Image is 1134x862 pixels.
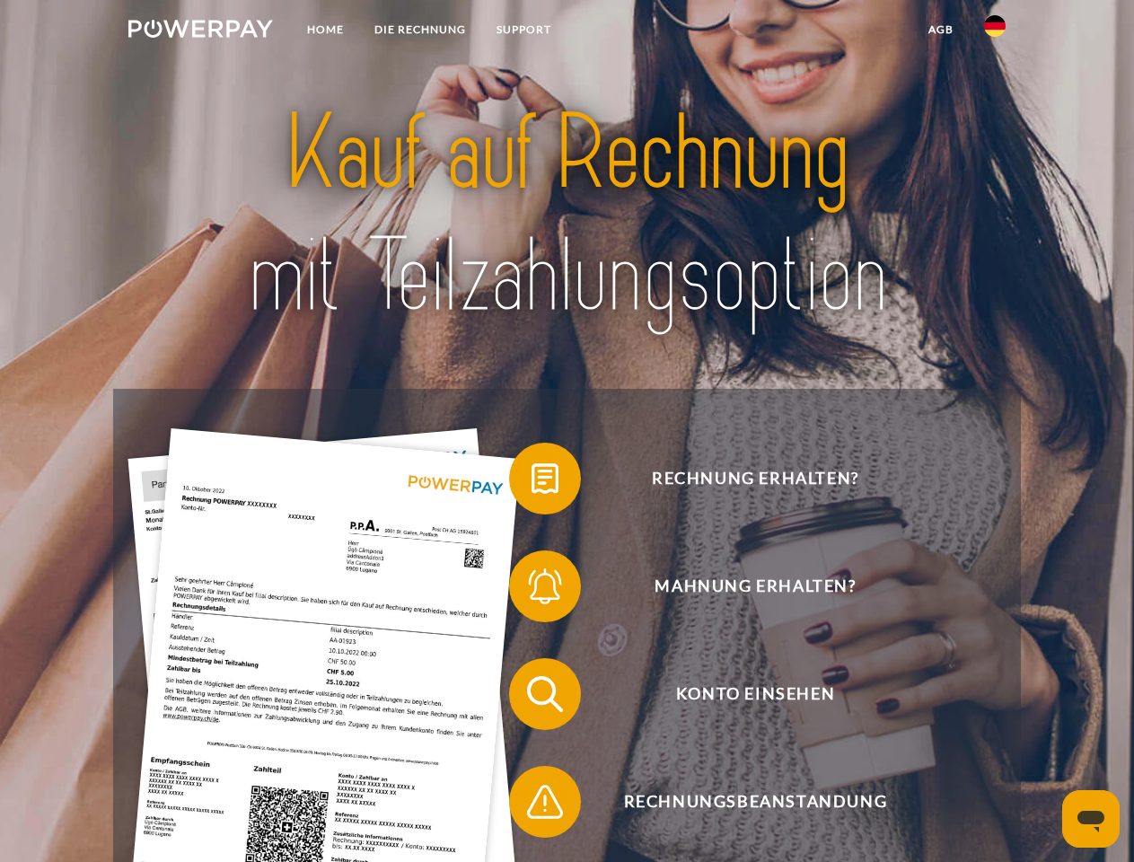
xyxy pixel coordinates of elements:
iframe: Schaltfläche zum Öffnen des Messaging-Fensters [1062,790,1120,848]
img: title-powerpay_de.svg [171,86,963,344]
img: qb_search.svg [523,672,567,717]
img: logo-powerpay-white.svg [128,20,273,38]
span: Rechnung erhalten? [535,443,975,515]
a: agb [913,13,969,46]
span: Konto einsehen [535,658,975,730]
img: de [984,15,1006,37]
img: qb_bill.svg [523,456,567,501]
a: SUPPORT [481,13,567,46]
a: DIE RECHNUNG [359,13,481,46]
span: Rechnungsbeanstandung [535,766,975,838]
span: Mahnung erhalten? [535,550,975,622]
a: Home [292,13,359,46]
button: Rechnungsbeanstandung [509,766,976,838]
img: qb_bell.svg [523,564,567,609]
button: Rechnung erhalten? [509,443,976,515]
button: Mahnung erhalten? [509,550,976,622]
img: qb_warning.svg [523,779,567,824]
button: Konto einsehen [509,658,976,730]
